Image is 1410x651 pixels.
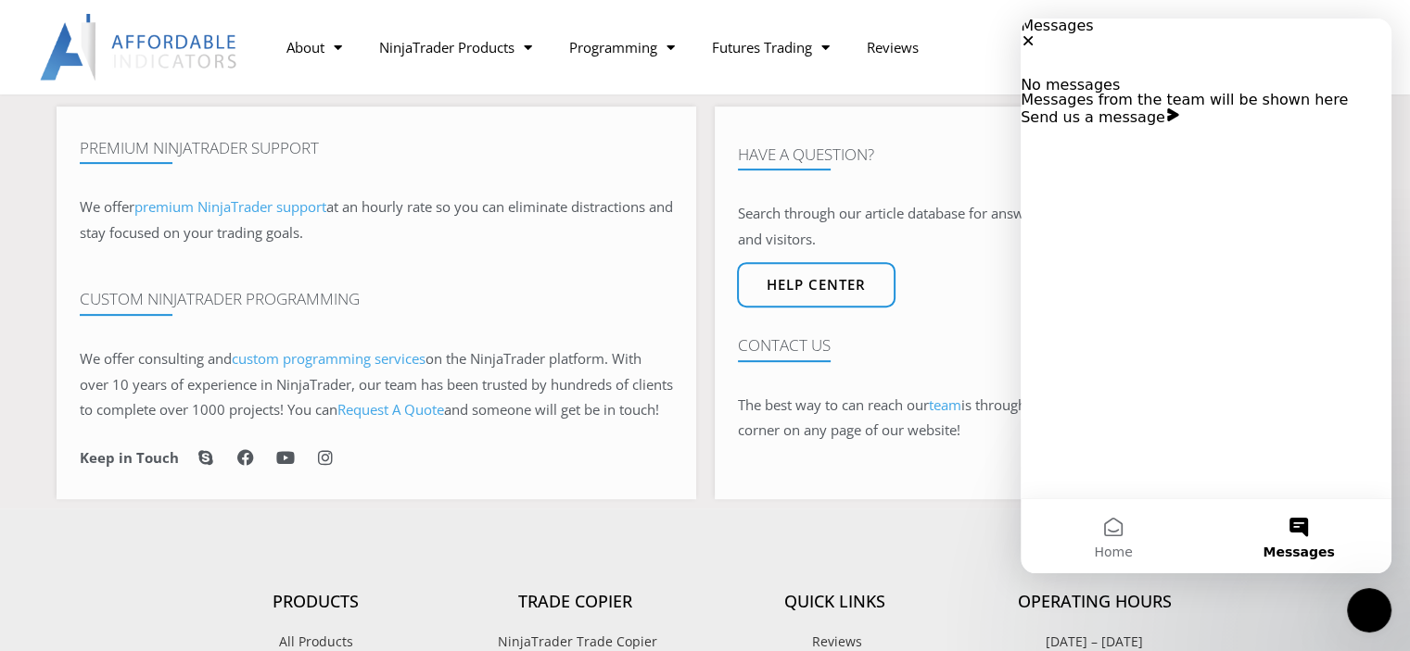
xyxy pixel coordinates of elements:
h4: Contact Us [738,336,1331,355]
a: premium NinjaTrader support [134,197,326,216]
a: team [929,395,961,414]
a: NinjaTrader Products [361,26,551,69]
nav: Menu [268,26,1100,69]
h4: Quick Links [705,592,965,612]
a: Futures Trading [693,26,848,69]
a: Help center [737,262,896,307]
span: on the NinjaTrader platform. With over 10 years of experience in NinjaTrader, our team has been t... [80,349,673,419]
p: Search through our article database for answers to most common questions from customers and visit... [738,201,1331,253]
a: About [268,26,361,69]
h4: Premium NinjaTrader Support [80,139,673,157]
h4: Have A Question? [738,145,1331,164]
h6: Keep in Touch [80,449,179,467]
h4: Custom NinjaTrader Programming [80,290,673,308]
span: We offer [80,197,134,216]
a: Programming [551,26,693,69]
span: Help center [767,278,866,292]
a: Request A Quote [337,400,444,419]
span: at an hourly rate so you can eliminate distractions and stay focused on your trading goals. [80,197,673,242]
a: custom programming services [232,349,426,368]
p: The best way to can reach our is through the the help icon in the lower right-hand corner on any ... [738,393,1331,444]
h4: Products [186,592,446,612]
h4: Operating Hours [965,592,1225,612]
img: LogoAI | Affordable Indicators – NinjaTrader [40,14,239,81]
iframe: Intercom live chat [1347,588,1391,632]
span: We offer consulting and [80,349,426,368]
h4: Trade Copier [446,592,705,612]
a: Reviews [848,26,937,69]
iframe: Intercom live chat [1021,19,1391,573]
